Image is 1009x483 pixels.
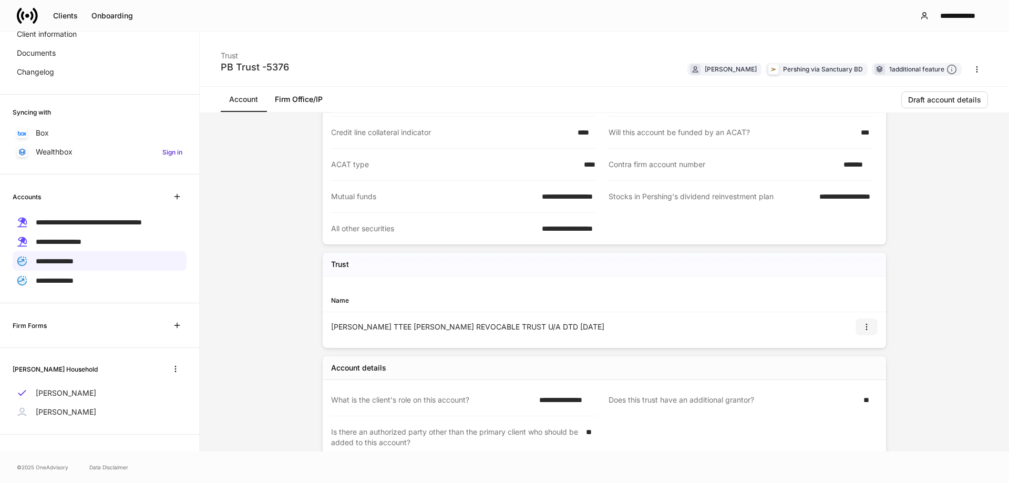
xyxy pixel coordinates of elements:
[13,384,187,403] a: [PERSON_NAME]
[609,127,854,138] div: Will this account be funded by an ACAT?
[705,64,757,74] div: [PERSON_NAME]
[13,364,98,374] h6: [PERSON_NAME] Household
[331,191,536,202] div: Mutual funds
[18,131,26,136] img: oYqM9ojoZLfzCHUefNbBcWHcyDPbQKagtYciMC8pFl3iZXy3dU33Uwy+706y+0q2uJ1ghNQf2OIHrSh50tUd9HaB5oMc62p0G...
[221,61,289,74] div: PB Trust -5376
[13,107,51,117] h6: Syncing with
[85,7,140,24] button: Onboarding
[91,12,133,19] div: Onboarding
[331,223,536,234] div: All other securities
[609,159,837,170] div: Contra firm account number
[13,403,187,422] a: [PERSON_NAME]
[331,259,349,270] h5: Trust
[331,427,580,448] div: Is there an authorized party other than the primary client who should be added to this account?
[36,147,73,157] p: Wealthbox
[53,12,78,19] div: Clients
[266,87,331,112] a: Firm Office/IP
[609,395,857,406] div: Does this trust have an additional grantor?
[331,159,578,170] div: ACAT type
[331,295,604,305] div: Name
[609,191,813,202] div: Stocks in Pershing's dividend reinvestment plan
[162,147,182,157] h6: Sign in
[13,142,187,161] a: WealthboxSign in
[17,48,56,58] p: Documents
[17,463,68,471] span: © 2025 OneAdvisory
[889,64,957,75] div: 1 additional feature
[13,44,187,63] a: Documents
[331,322,604,332] div: [PERSON_NAME] TTEE [PERSON_NAME] REVOCABLE TRUST U/A DTD [DATE]
[46,7,85,24] button: Clients
[36,388,96,398] p: [PERSON_NAME]
[221,44,289,61] div: Trust
[13,192,41,202] h6: Accounts
[901,91,988,108] button: Draft account details
[331,363,386,373] div: Account details
[13,124,187,142] a: Box
[36,407,96,417] p: [PERSON_NAME]
[331,395,533,405] div: What is the client's role on this account?
[783,64,863,74] div: Pershing via Sanctuary BD
[17,67,54,77] p: Changelog
[331,127,571,138] div: Credit line collateral indicator
[221,87,266,112] a: Account
[13,25,187,44] a: Client information
[17,29,77,39] p: Client information
[36,128,49,138] p: Box
[13,63,187,81] a: Changelog
[13,321,47,331] h6: Firm Forms
[89,463,128,471] a: Data Disclaimer
[908,96,981,104] div: Draft account details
